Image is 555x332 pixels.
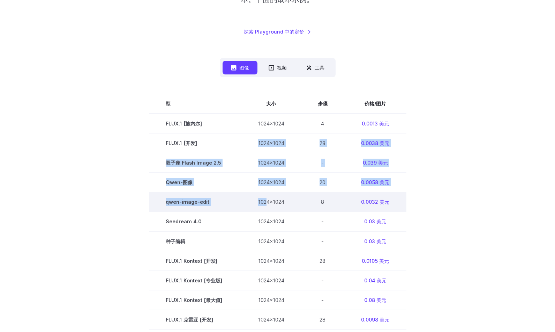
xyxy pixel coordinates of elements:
[315,64,324,72] font: 工具
[149,94,241,114] th: 型
[244,28,311,36] a: 探索 Playground 中的定价
[344,153,406,173] td: 0.039 美元
[301,310,344,329] td: 28
[241,173,301,192] td: 1024x1024
[301,231,344,251] td: -
[149,192,241,212] td: qwen-image-edit
[301,133,344,153] td: 28
[241,212,301,231] td: 1024x1024
[241,310,301,329] td: 1024x1024
[241,94,301,114] th: 大小
[301,94,344,114] th: 步骤
[149,114,241,133] td: FLUX.1 [施内尔]
[301,270,344,290] td: -
[149,231,241,251] td: 种子编辑
[344,310,406,329] td: 0.0098 美元
[344,231,406,251] td: 0.03 美元
[241,153,301,173] td: 1024x1024
[241,251,301,270] td: 1024x1024
[241,231,301,251] td: 1024x1024
[166,159,225,167] span: 双子座 Flash Image 2.5
[149,270,241,290] td: FLUX.1 Kontext [专业版]
[344,270,406,290] td: 0.04 美元
[301,251,344,270] td: 28
[277,64,287,72] font: 视频
[301,173,344,192] td: 20
[241,114,301,133] td: 1024x1024
[241,133,301,153] td: 1024x1024
[344,94,406,114] th: 价格/图片
[301,153,344,173] td: -
[241,270,301,290] td: 1024x1024
[149,133,241,153] td: FLUX.1 [开发]
[239,64,249,72] font: 图像
[344,290,406,310] td: 0.08 美元
[301,192,344,212] td: 8
[149,173,241,192] td: Qwen-图像
[149,310,241,329] td: FLUX.1 克雷亚 [开发]
[301,114,344,133] td: 4
[301,290,344,310] td: -
[241,290,301,310] td: 1024x1024
[344,114,406,133] td: 0.0013 美元
[149,212,241,231] td: Seedream 4.0
[344,133,406,153] td: 0.0038 美元
[344,212,406,231] td: 0.03 美元
[149,251,241,270] td: FLUX.1 Kontext [开发]
[301,212,344,231] td: -
[344,251,406,270] td: 0.0105 美元
[241,192,301,212] td: 1024x1024
[344,173,406,192] td: 0.0058 美元
[149,290,241,310] td: FLUX.1 Kontext [最大值]
[344,192,406,212] td: 0.0032 美元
